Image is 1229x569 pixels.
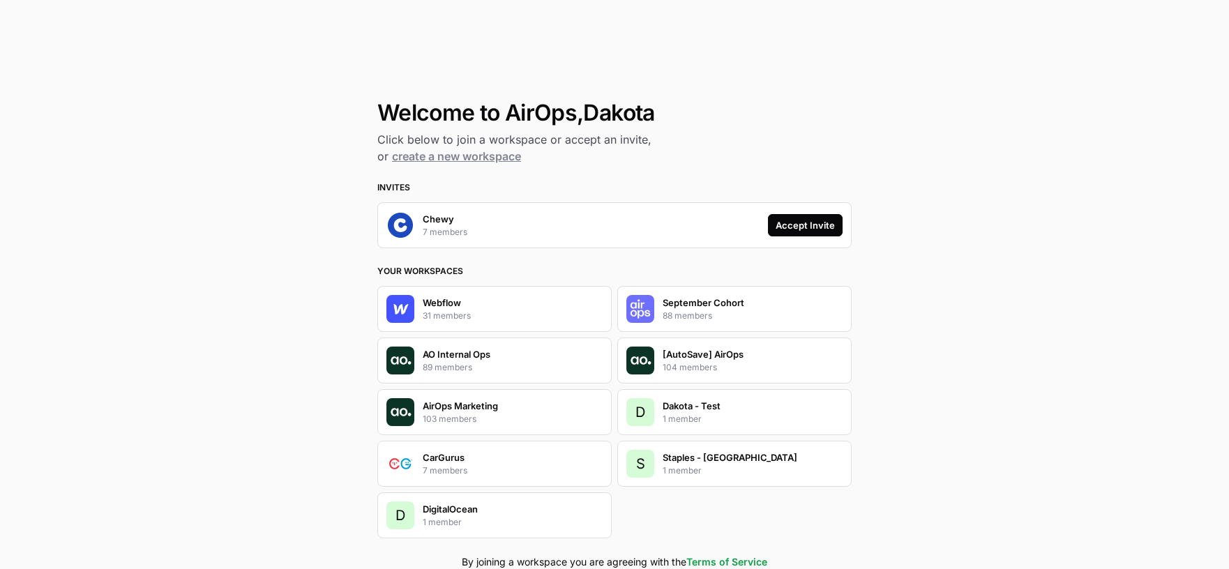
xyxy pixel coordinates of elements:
p: 31 members [423,310,471,322]
h3: Your Workspaces [377,265,852,278]
button: Company LogoAO Internal Ops89 members [377,337,612,384]
img: Company Logo [626,347,654,374]
p: 7 members [423,464,467,477]
p: Chewy [423,212,454,226]
h1: Welcome to AirOps, Dakota [377,100,852,126]
p: September Cohort [663,296,744,310]
button: DDakota - Test1 member [617,389,852,435]
img: Company Logo [386,295,414,323]
button: Company LogoAirOps Marketing103 members [377,389,612,435]
p: 7 members [423,226,467,238]
span: D [635,402,645,422]
span: S [636,454,645,473]
button: Company Logo[AutoSave] AirOps104 members [617,337,852,384]
span: D [395,506,405,525]
p: AO Internal Ops [423,347,490,361]
button: Company LogoCarGurus7 members [377,441,612,487]
div: By joining a workspace you are agreeing with the [377,555,852,569]
p: CarGurus [423,450,465,464]
a: Terms of Service [686,556,767,568]
p: 103 members [423,413,476,425]
h3: Invites [377,181,852,194]
p: 88 members [663,310,712,322]
img: Company Logo [386,347,414,374]
button: Company LogoWebflow31 members [377,286,612,332]
p: DigitalOcean [423,502,478,516]
img: Company Logo [386,450,414,478]
p: AirOps Marketing [423,399,498,413]
p: 1 member [663,464,702,477]
p: Staples - [GEOGRAPHIC_DATA] [663,450,797,464]
p: 1 member [423,516,462,529]
img: Company Logo [386,398,414,426]
button: Company LogoSeptember Cohort88 members [617,286,852,332]
a: create a new workspace [392,149,521,163]
p: 1 member [663,413,702,425]
p: 104 members [663,361,717,374]
p: Webflow [423,296,461,310]
button: DDigitalOcean1 member [377,492,612,538]
button: SStaples - [GEOGRAPHIC_DATA]1 member [617,441,852,487]
button: Accept Invite [768,214,843,236]
div: Accept Invite [776,218,835,232]
img: Company Logo [626,295,654,323]
h2: Click below to join a workspace or accept an invite, or [377,131,852,165]
img: Company Logo [386,211,414,239]
p: [AutoSave] AirOps [663,347,744,361]
p: 89 members [423,361,472,374]
p: Dakota - Test [663,399,721,413]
